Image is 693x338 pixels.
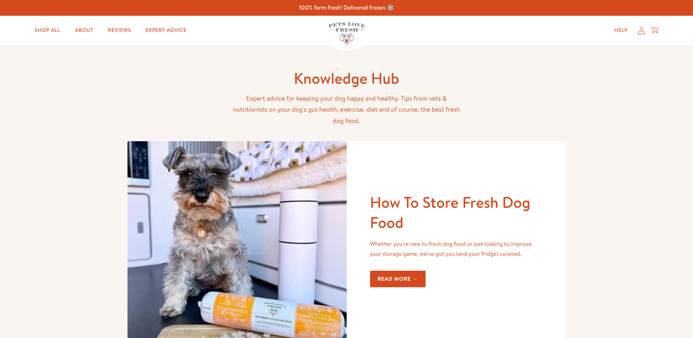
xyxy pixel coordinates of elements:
[328,22,365,45] img: Pets Love Fresh
[370,239,542,259] p: Whether you're new to fresh dog food or just looking to improve your storage game, we’ve got you ...
[29,23,66,38] a: Shop All
[140,23,193,38] a: Expert Advice
[230,68,464,89] h1: Knowledge Hub
[69,23,99,38] a: About
[370,191,530,233] a: How To Store Fresh Dog Food
[608,23,633,38] a: Help
[230,93,464,127] p: Expert advice for keeping your dog happy and healthy. Tips from vets & nutritionists on your dog'...
[370,271,426,287] a: Read more →
[102,23,137,38] a: Reviews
